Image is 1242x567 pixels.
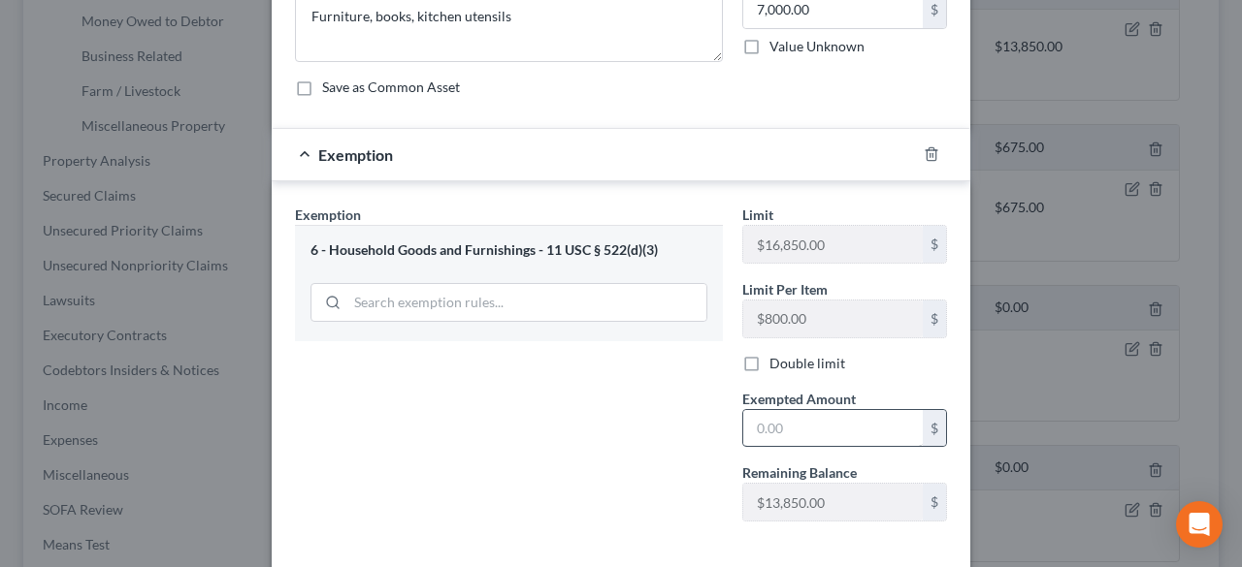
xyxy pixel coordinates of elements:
[923,484,946,520] div: $
[310,241,707,260] div: 6 - Household Goods and Furnishings - 11 USC § 522(d)(3)
[769,354,845,373] label: Double limit
[1176,501,1223,548] div: Open Intercom Messenger
[742,391,856,407] span: Exempted Amount
[743,410,923,447] input: 0.00
[743,300,923,337] input: --
[742,279,828,299] label: Limit Per Item
[742,462,857,483] label: Remaining Balance
[295,206,361,223] span: Exemption
[322,78,460,97] label: Save as Common Asset
[318,145,393,164] span: Exemption
[743,484,923,520] input: --
[769,37,865,56] label: Value Unknown
[742,206,773,223] span: Limit
[923,300,946,337] div: $
[347,284,706,321] input: Search exemption rules...
[923,410,946,447] div: $
[743,226,923,263] input: --
[923,226,946,263] div: $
